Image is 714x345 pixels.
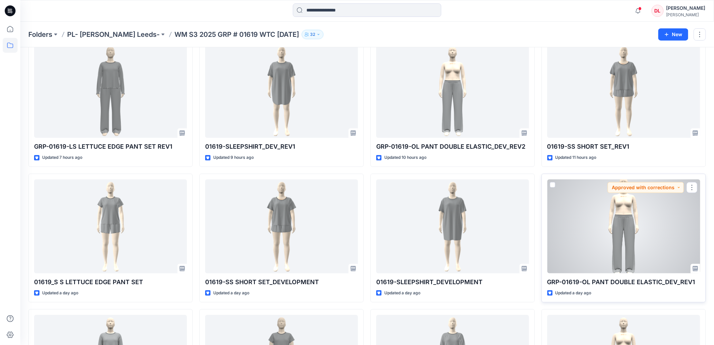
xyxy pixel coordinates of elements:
p: 01619-SLEEPSHIRT_DEV_REV1 [205,142,358,151]
a: 01619-SS SHORT SET_REV1 [547,44,700,138]
p: Updated a day ago [384,290,420,297]
div: [PERSON_NAME] [666,4,706,12]
button: New [658,28,688,41]
p: 32 [310,31,315,38]
p: WM S3 2025 GRP # 01619 WTC [DATE] [174,30,299,39]
p: Updated a day ago [555,290,592,297]
p: 01619_S S LETTUCE EDGE PANT SET [34,277,187,287]
p: Updated 9 hours ago [213,154,254,161]
p: 01619-SS SHORT SET_DEVELOPMENT [205,277,358,287]
a: Folders [28,30,52,39]
p: Updated 10 hours ago [384,154,427,161]
p: Updated a day ago [42,290,78,297]
a: 01619-SLEEPSHIRT_DEV_REV1 [205,44,358,138]
a: GRP-01619-OL PANT DOUBLE ELASTIC_DEV_REV2 [376,44,529,138]
p: GRP-01619-OL PANT DOUBLE ELASTIC_DEV_REV1 [547,277,700,287]
p: 01619-SLEEPSHIRT_DEVELOPMENT [376,277,529,287]
p: Updated a day ago [213,290,249,297]
a: PL- [PERSON_NAME] Leeds- [67,30,160,39]
a: GRP-01619-OL PANT DOUBLE ELASTIC_DEV_REV1 [547,179,700,273]
a: 01619-SS SHORT SET_DEVELOPMENT [205,179,358,273]
p: Updated 7 hours ago [42,154,82,161]
p: GRP-01619-OL PANT DOUBLE ELASTIC_DEV_REV2 [376,142,529,151]
p: GRP-01619-LS LETTUCE EDGE PANT SET REV1 [34,142,187,151]
p: 01619-SS SHORT SET_REV1 [547,142,700,151]
a: 01619-SLEEPSHIRT_DEVELOPMENT [376,179,529,273]
button: 32 [302,30,324,39]
a: GRP-01619-LS LETTUCE EDGE PANT SET REV1 [34,44,187,138]
div: DL [652,5,664,17]
a: 01619_S S LETTUCE EDGE PANT SET [34,179,187,273]
div: [PERSON_NAME] [666,12,706,17]
p: Updated 11 hours ago [555,154,597,161]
